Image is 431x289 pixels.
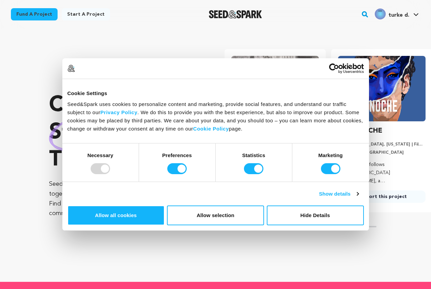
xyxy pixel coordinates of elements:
span: turke d. [388,13,409,18]
p: Drama, [DEMOGRAPHIC_DATA] [338,150,426,155]
div: turke d.'s Profile [375,9,409,19]
button: Hide Details [267,206,364,225]
a: Seed&Spark Homepage [209,10,262,18]
a: Support this project [338,191,426,203]
strong: Preferences [162,152,192,158]
a: Cookie Policy [193,125,229,131]
img: ESTA NOCHE image [338,56,426,121]
p: [GEOGRAPHIC_DATA], [US_STATE] | Film Short [338,142,426,147]
a: Privacy Policy [101,109,138,115]
strong: Statistics [242,152,265,158]
a: turke d.'s Profile [373,7,420,19]
a: Start a project [62,8,110,20]
div: Seed&Spark uses cookies to personalize content and marketing, provide social features, and unders... [67,100,364,133]
img: Khutbah image [231,56,319,121]
button: Allow all cookies [67,206,165,225]
p: Seed&Spark is where creators and audiences work together to bring incredible new projects to life... [49,179,197,218]
img: 9fd47a2176ea9f40.png [375,9,386,19]
strong: Marketing [318,152,343,158]
a: Show details [319,190,358,198]
p: Crowdfunding that . [49,92,197,174]
img: logo [67,65,75,72]
a: Usercentrics Cookiebot - opens in a new window [304,63,364,74]
img: Seed&Spark Logo Dark Mode [209,10,262,18]
span: turke d.'s Profile [373,7,420,21]
div: Cookie Settings [67,89,364,97]
button: Allow selection [167,206,264,225]
p: ESTA NOCHE follows [DEMOGRAPHIC_DATA] [PERSON_NAME], a [DEMOGRAPHIC_DATA], homeless runaway, conf... [338,161,426,185]
a: Fund a project [11,8,58,20]
strong: Necessary [88,152,113,158]
img: hand sketched image [49,115,121,152]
